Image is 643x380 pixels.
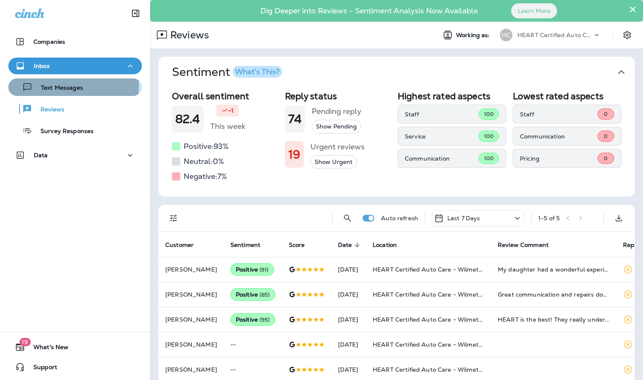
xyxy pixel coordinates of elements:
[124,5,147,22] button: Collapse Sidebar
[172,65,282,79] h1: Sentiment
[498,290,610,299] div: Great communication and repairs done timely.
[8,122,142,139] button: Survey Responses
[224,332,282,357] td: --
[165,341,217,348] p: [PERSON_NAME]
[373,242,397,249] span: Location
[165,242,194,249] span: Customer
[8,359,142,375] button: Support
[8,58,142,74] button: Inbox
[165,266,217,273] p: [PERSON_NAME]
[498,265,610,274] div: My daughter had a wonderful experience, bringing her car in for an oil change! She said the staff...
[538,215,560,221] div: 1 - 5 of 5
[236,10,502,12] p: Dig Deeper into Reviews - Sentiment Analysis Now Available
[620,28,635,43] button: Settings
[604,133,608,140] span: 0
[312,105,361,118] h5: Pending reply
[310,140,365,154] h5: Urgent reviews
[233,66,282,78] button: What's This?
[331,307,366,332] td: [DATE]
[165,57,641,88] button: SentimentWhat's This?
[175,112,200,126] h1: 82.4
[165,210,182,226] button: Filters
[498,242,549,249] span: Review Comment
[604,155,608,162] span: 0
[230,313,275,326] div: Positive
[184,140,229,153] h5: Positive: 93 %
[373,341,484,348] span: HEART Certified Auto Care - Wilmette
[25,344,68,354] span: What's New
[210,120,245,133] h5: This week
[230,241,271,249] span: Sentiment
[513,91,621,101] h2: Lowest rated aspects
[520,111,598,118] p: Staff
[172,91,278,101] h2: Overall sentiment
[8,147,142,164] button: Data
[34,63,50,69] p: Inbox
[32,128,93,136] p: Survey Responses
[8,78,142,96] button: Text Messages
[331,257,366,282] td: [DATE]
[520,133,598,140] p: Communication
[260,266,269,273] span: ( 91 )
[381,215,418,221] p: Auto refresh
[520,155,598,162] p: Pricing
[230,242,260,249] span: Sentiment
[34,152,48,159] p: Data
[260,316,270,323] span: ( 95 )
[610,210,627,226] button: Export as CSV
[19,338,30,346] span: 19
[285,91,391,101] h2: Reply status
[405,111,479,118] p: Staff
[33,84,83,92] p: Text Messages
[167,29,209,41] p: Reviews
[447,215,480,221] p: Last 7 Days
[373,316,484,323] span: HEART Certified Auto Care - Wilmette
[604,111,608,118] span: 0
[405,155,479,162] p: Communication
[405,133,479,140] p: Service
[288,148,300,161] h1: 19
[165,366,217,373] p: [PERSON_NAME]
[184,170,227,183] h5: Negative: 7 %
[288,112,302,126] h1: 74
[184,155,224,168] h5: Neutral: 0 %
[373,241,408,249] span: Location
[500,29,512,41] div: HC
[235,68,280,75] div: What's This?
[8,339,142,355] button: 19What's New
[228,106,234,115] p: -1
[498,241,560,249] span: Review Comment
[8,100,142,118] button: Reviews
[373,366,484,373] span: HEART Certified Auto Care - Wilmette
[230,263,274,276] div: Positive
[32,106,64,114] p: Reviews
[159,88,635,196] div: SentimentWhat's This?
[373,291,484,298] span: HEART Certified Auto Care - Wilmette
[289,241,316,249] span: Score
[339,210,356,226] button: Search Reviews
[629,3,637,16] button: Close
[165,241,204,249] span: Customer
[33,38,65,45] p: Companies
[230,288,275,301] div: Positive
[25,364,57,374] span: Support
[165,316,217,323] p: [PERSON_NAME]
[484,133,494,140] span: 100
[260,291,270,298] span: ( 85 )
[484,155,494,162] span: 100
[484,111,494,118] span: 100
[398,91,506,101] h2: Highest rated aspects
[331,332,366,357] td: [DATE]
[517,32,593,38] p: HEART Certified Auto Care
[498,315,610,324] div: HEART is the best! They really understand what customer service means and they bring it to every ...
[511,3,557,18] button: Learn More
[331,282,366,307] td: [DATE]
[456,32,492,39] span: Working as:
[373,266,484,273] span: HEART Certified Auto Care - Wilmette
[165,291,217,298] p: [PERSON_NAME]
[310,155,357,169] button: Show Urgent
[8,33,142,50] button: Companies
[338,241,363,249] span: Date
[312,120,361,133] button: Show Pending
[338,242,352,249] span: Date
